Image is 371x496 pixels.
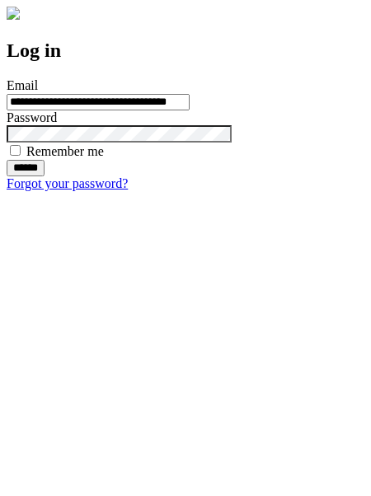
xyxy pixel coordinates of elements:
img: logo-4e3dc11c47720685a147b03b5a06dd966a58ff35d612b21f08c02c0306f2b779.png [7,7,20,20]
label: Email [7,78,38,92]
a: Forgot your password? [7,176,128,190]
h2: Log in [7,40,364,62]
label: Remember me [26,144,104,158]
label: Password [7,110,57,124]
